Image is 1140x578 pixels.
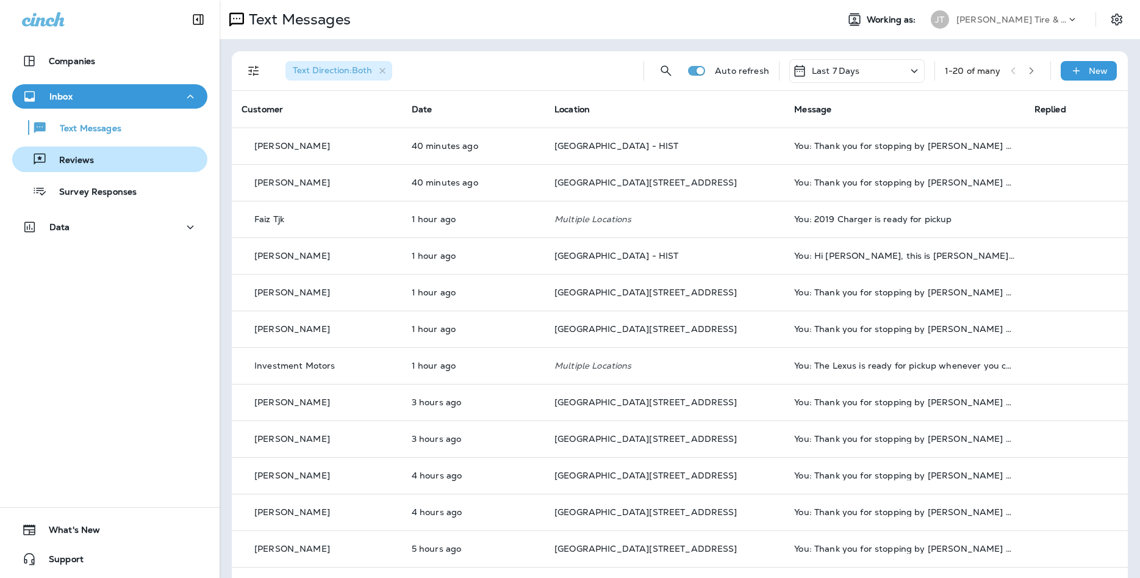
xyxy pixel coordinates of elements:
span: [GEOGRAPHIC_DATA] - HIST [554,140,678,151]
p: Oct 7, 2025 03:58 PM [412,287,535,297]
button: Support [12,547,207,571]
span: Date [412,104,432,115]
button: Text Messages [12,115,207,140]
div: You: Thank you for stopping by Jensen Tire & Auto - South 144th Street. Please take 30 seconds to... [794,397,1014,407]
button: Inbox [12,84,207,109]
div: 1 - 20 of many [945,66,1001,76]
p: Investment Motors [254,361,335,370]
button: Data [12,215,207,239]
span: [GEOGRAPHIC_DATA][STREET_ADDRESS] [554,470,737,481]
p: Oct 7, 2025 03:59 PM [412,251,535,261]
p: Data [49,222,70,232]
div: You: Thank you for stopping by Jensen Tire & Auto - South 144th Street. Please take 30 seconds to... [794,544,1014,554]
button: Filters [242,59,266,83]
p: Oct 7, 2025 01:58 PM [412,434,535,444]
span: [GEOGRAPHIC_DATA][STREET_ADDRESS] [554,177,737,188]
span: [GEOGRAPHIC_DATA][STREET_ADDRESS] [554,323,737,334]
div: You: Thank you for stopping by Jensen Tire & Auto - South 144th Street. Please take 30 seconds to... [794,507,1014,517]
p: Oct 7, 2025 01:59 PM [412,397,535,407]
button: Collapse Sidebar [181,7,215,32]
p: Faiz Tjk [254,214,284,224]
p: [PERSON_NAME] Tire & Auto [956,15,1066,24]
div: You: Thank you for stopping by Jensen Tire & Auto - South 144th Street. Please take 30 seconds to... [794,434,1014,444]
button: What's New [12,518,207,542]
p: [PERSON_NAME] [254,324,330,334]
p: Oct 7, 2025 03:58 PM [412,324,535,334]
span: [GEOGRAPHIC_DATA][STREET_ADDRESS] [554,433,737,444]
span: What's New [37,525,100,540]
p: Text Messages [244,10,351,29]
span: Working as: [867,15,919,25]
div: You: Thank you for stopping by Jensen Tire & Auto - South 144th Street. Please take 30 seconds to... [794,324,1014,334]
p: [PERSON_NAME] [254,178,330,187]
button: Settings [1106,9,1128,31]
p: [PERSON_NAME] [254,471,330,480]
span: Customer [242,104,283,115]
p: Auto refresh [715,66,769,76]
span: Location [554,104,590,115]
button: Search Messages [654,59,678,83]
span: [GEOGRAPHIC_DATA][STREET_ADDRESS] [554,543,737,554]
p: Oct 7, 2025 05:00 PM [412,178,535,187]
p: [PERSON_NAME] [254,397,330,407]
span: [GEOGRAPHIC_DATA][STREET_ADDRESS] [554,397,737,408]
div: You: Thank you for stopping by Jensen Tire & Auto - South 144th Street. Please take 30 seconds to... [794,141,1014,151]
p: New [1089,66,1108,76]
span: Support [37,554,84,569]
p: [PERSON_NAME] [254,251,330,261]
span: [GEOGRAPHIC_DATA][STREET_ADDRESS] [554,287,737,298]
div: You: The Lexus is ready for pickup whenever you can come by. Thanks Ty. [794,361,1014,370]
span: [GEOGRAPHIC_DATA] - HIST [554,250,678,261]
span: [GEOGRAPHIC_DATA][STREET_ADDRESS] [554,507,737,518]
p: [PERSON_NAME] [254,544,330,554]
button: Companies [12,49,207,73]
div: You: Hi Ana, this is Jeremy at Jensen Tire. I have the Chrysler ready for pickup whenever you guy... [794,251,1014,261]
p: Oct 7, 2025 12:58 PM [412,507,535,517]
p: Oct 7, 2025 11:59 AM [412,544,535,554]
span: Message [794,104,831,115]
div: You: Thank you for stopping by Jensen Tire & Auto - South 144th Street. Please take 30 seconds to... [794,471,1014,480]
p: Companies [49,56,95,66]
p: [PERSON_NAME] [254,434,330,444]
div: You: Thank you for stopping by Jensen Tire & Auto - South 144th Street. Please take 30 seconds to... [794,178,1014,187]
p: Oct 7, 2025 05:00 PM [412,141,535,151]
p: Text Messages [48,123,121,135]
p: Inbox [49,92,73,101]
p: Oct 7, 2025 04:10 PM [412,214,535,224]
button: Reviews [12,146,207,172]
div: Text Direction:Both [285,61,392,81]
p: Oct 7, 2025 03:49 PM [412,361,535,370]
p: Oct 7, 2025 12:59 PM [412,471,535,480]
p: Reviews [47,155,94,167]
p: Multiple Locations [554,361,775,370]
div: JT [931,10,949,29]
p: [PERSON_NAME] [254,141,330,151]
span: Replied [1034,104,1066,115]
p: Multiple Locations [554,214,775,224]
p: [PERSON_NAME] [254,287,330,297]
button: Survey Responses [12,178,207,204]
p: Survey Responses [47,187,137,198]
span: Text Direction : Both [293,65,372,76]
div: You: 2019 Charger is ready for pickup [794,214,1014,224]
p: Last 7 Days [812,66,860,76]
div: You: Thank you for stopping by Jensen Tire & Auto - South 144th Street. Please take 30 seconds to... [794,287,1014,297]
p: [PERSON_NAME] [254,507,330,517]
